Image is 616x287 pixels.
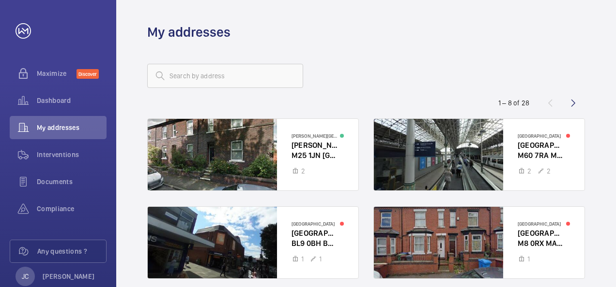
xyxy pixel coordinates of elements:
[37,96,107,105] span: Dashboard
[77,69,99,79] span: Discover
[498,98,529,108] div: 1 – 8 of 28
[22,272,29,281] p: JC
[37,246,106,256] span: Any questions ?
[37,150,107,159] span: Interventions
[37,177,107,187] span: Documents
[37,204,107,214] span: Compliance
[43,272,95,281] p: [PERSON_NAME]
[37,123,107,132] span: My addresses
[147,23,231,41] h1: My addresses
[147,64,303,88] input: Search by address
[37,69,77,78] span: Maximize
